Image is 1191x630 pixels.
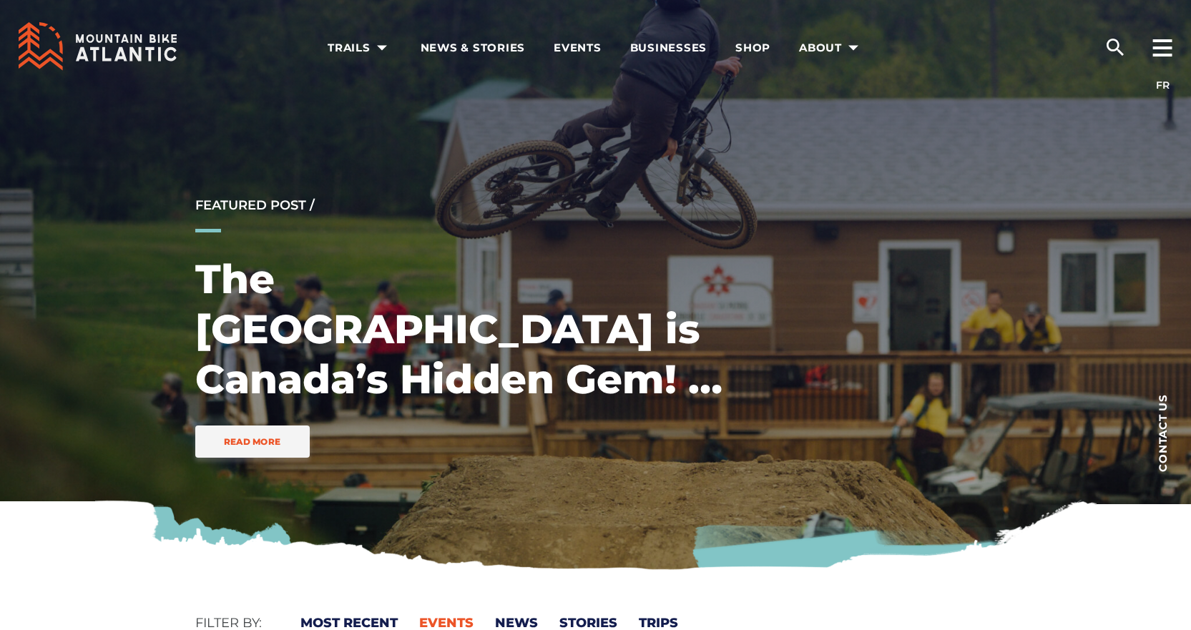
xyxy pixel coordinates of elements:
[224,436,281,447] span: Read More
[328,41,392,55] span: Trails
[1134,372,1191,493] a: Contact us
[195,255,722,453] a: The [GEOGRAPHIC_DATA] is Canada’s Hidden Gem! – [PERSON_NAME]
[1157,394,1168,472] span: Contact us
[195,425,310,458] a: Read More
[1156,79,1170,92] a: FR
[735,41,770,55] span: Shop
[195,197,315,213] a: Featured Post /
[630,41,707,55] span: Businesses
[1104,36,1127,59] ion-icon: search
[554,41,602,55] span: Events
[843,38,863,58] ion-icon: arrow dropdown
[421,41,526,55] span: News & Stories
[372,38,392,58] ion-icon: arrow dropdown
[799,41,863,55] span: About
